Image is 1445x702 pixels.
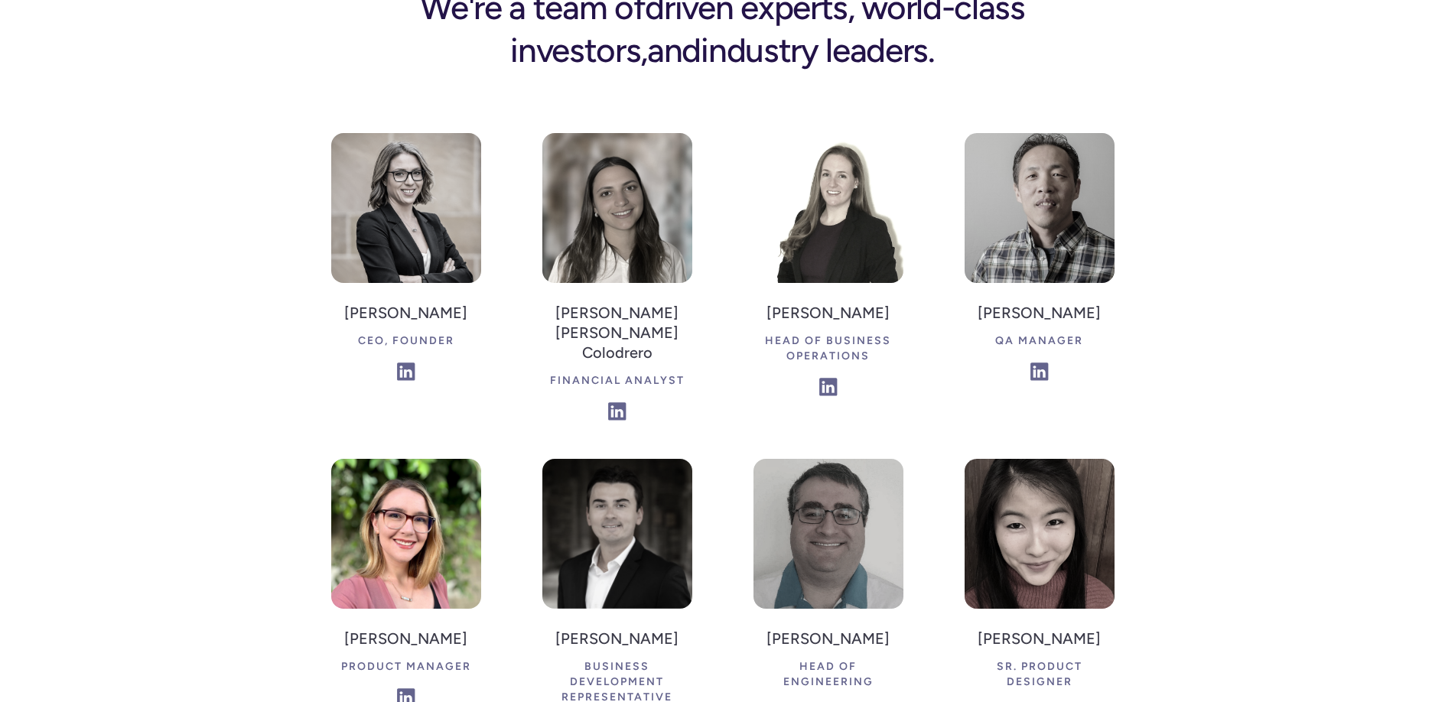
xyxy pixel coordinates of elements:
[753,624,903,653] h4: [PERSON_NAME]
[542,133,692,428] a: [PERSON_NAME] [PERSON_NAME] ColodreroFinancial Analyst
[753,653,903,696] div: Head of Engineering
[965,624,1115,653] h4: [PERSON_NAME]
[965,653,1115,696] div: Sr. Product Designer
[753,298,903,327] h4: [PERSON_NAME]
[542,624,692,653] h4: [PERSON_NAME]
[701,30,928,70] span: industry leaders
[753,133,903,404] a: [PERSON_NAME]Head of Business Operations
[978,298,1101,327] h4: [PERSON_NAME]
[341,653,471,681] div: Product Manager
[965,133,1115,388] a: [PERSON_NAME]QA Manager
[542,298,692,367] h4: [PERSON_NAME] [PERSON_NAME] Colodrero
[331,133,481,388] a: [PERSON_NAME]CEO, Founder
[978,327,1101,355] div: QA Manager
[542,367,692,395] div: Financial Analyst
[344,327,467,355] div: CEO, Founder
[753,327,903,370] div: Head of Business Operations
[344,298,467,327] h4: [PERSON_NAME]
[341,624,471,653] h4: [PERSON_NAME]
